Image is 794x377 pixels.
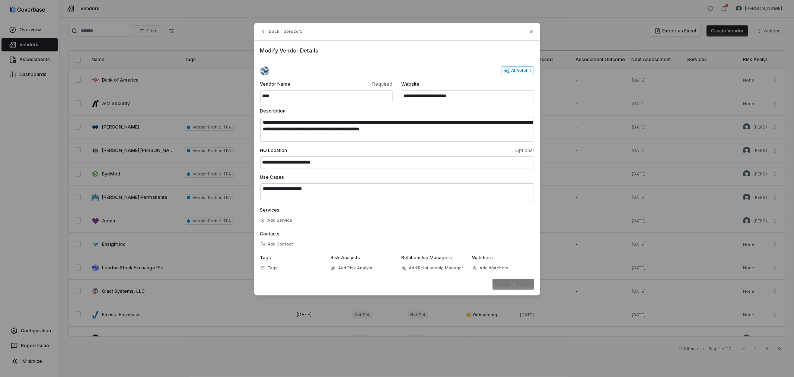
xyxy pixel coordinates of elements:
[258,25,282,38] button: Back
[268,265,278,271] span: Tags
[331,255,360,260] span: Risk Analysts
[284,29,303,34] span: Step 2 of 3
[258,214,295,227] button: Add Service
[260,108,286,114] span: Description
[260,148,396,153] span: HQ Location
[328,81,393,87] span: Required
[260,231,280,237] span: Contacts
[260,207,280,213] span: Services
[260,81,325,87] span: Vendor Name
[258,238,296,251] button: Add Contact
[399,148,534,153] span: Optional
[260,174,284,180] span: Use Cases
[338,265,373,271] span: Add Risk Analyst
[402,255,452,260] span: Relationship Managers
[402,81,534,87] span: Website
[470,262,511,275] button: Add Watchers
[260,255,271,260] span: Tags
[501,66,534,75] button: AI Autofill
[409,265,463,271] span: Add Relationship Manager
[472,255,493,260] span: Watchers
[260,47,534,54] span: Modify Vendor Details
